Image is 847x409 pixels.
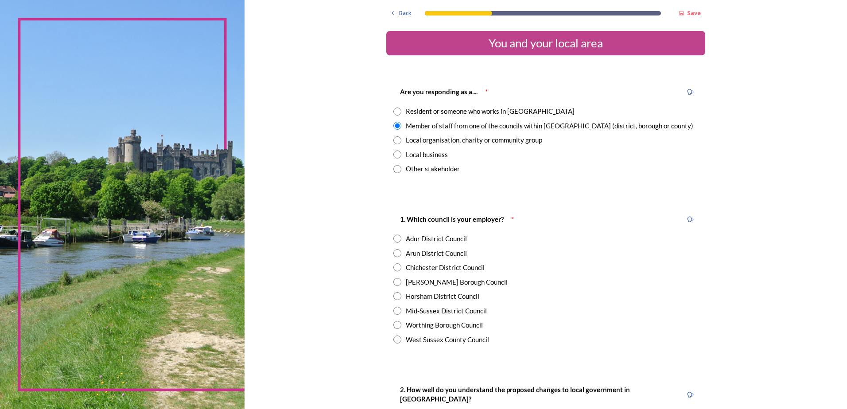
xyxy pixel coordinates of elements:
div: Local organisation, charity or community group [406,135,542,145]
div: Other stakeholder [406,164,460,174]
strong: 1. Which council is your employer? [400,215,504,223]
strong: Are you responding as a.... [400,88,478,96]
div: Resident or someone who works in [GEOGRAPHIC_DATA] [406,106,575,116]
div: Local business [406,150,448,160]
div: Horsham District Council [406,291,479,301]
strong: 2. How well do you understand the proposed changes to local government in [GEOGRAPHIC_DATA]? [400,386,631,403]
div: West Sussex County Council [406,335,489,345]
div: Adur District Council [406,234,467,244]
div: Worthing Borough Council [406,320,483,330]
div: Chichester District Council [406,262,485,273]
div: You and your local area [390,35,702,52]
span: Back [399,9,412,17]
div: Member of staff from one of the councils within [GEOGRAPHIC_DATA] (district, borough or county) [406,121,693,131]
strong: Save [687,9,701,17]
div: Mid-Sussex District Council [406,306,487,316]
div: Arun District Council [406,248,467,259]
div: [PERSON_NAME] Borough Council [406,277,508,287]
